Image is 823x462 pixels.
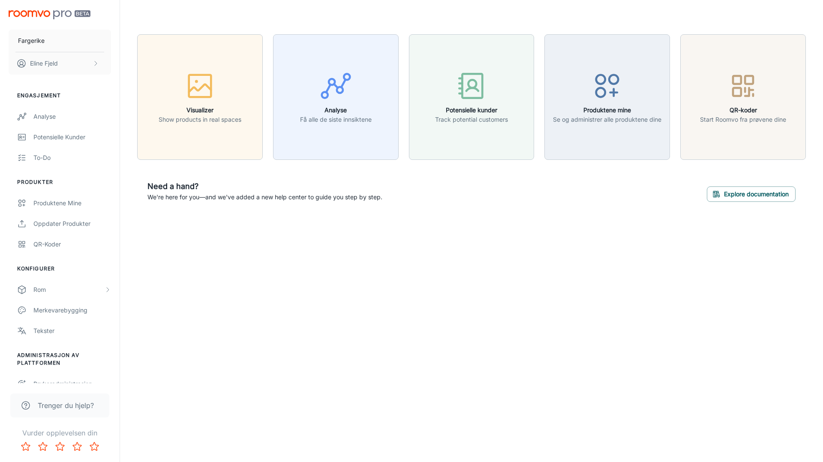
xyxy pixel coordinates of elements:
p: Track potential customers [435,115,508,124]
div: Analyse [33,112,111,121]
a: Produktene mineSe og administrer alle produktene dine [544,92,670,101]
div: Potensielle kunder [33,132,111,142]
p: Show products in real spaces [159,115,241,124]
a: Potensielle kunderTrack potential customers [409,92,535,101]
button: AnalyseFå alle de siste innsiktene [273,34,399,160]
div: QR-koder [33,240,111,249]
button: Produktene mineSe og administrer alle produktene dine [544,34,670,160]
h6: Analyse [300,105,372,115]
p: Se og administrer alle produktene dine [553,115,661,124]
div: Produktene mine [33,198,111,208]
button: Eline Fjeld [9,52,111,75]
button: Explore documentation [707,186,796,202]
a: QR-koderStart Roomvo fra prøvene dine [680,92,806,101]
button: Fargerike [9,30,111,52]
h6: Produktene mine [553,105,661,115]
h6: Potensielle kunder [435,105,508,115]
a: Explore documentation [707,189,796,198]
button: VisualizerShow products in real spaces [137,34,263,160]
p: Få alle de siste innsiktene [300,115,372,124]
p: Start Roomvo fra prøvene dine [700,115,786,124]
p: Fargerike [18,36,45,45]
a: AnalyseFå alle de siste innsiktene [273,92,399,101]
p: We're here for you—and we've added a new help center to guide you step by step. [147,192,382,202]
h6: Need a hand? [147,180,382,192]
button: Potensielle kunderTrack potential customers [409,34,535,160]
div: To-do [33,153,111,162]
h6: QR-koder [700,105,786,115]
div: Oppdater produkter [33,219,111,228]
h6: Visualizer [159,105,241,115]
p: Eline Fjeld [30,59,58,68]
button: QR-koderStart Roomvo fra prøvene dine [680,34,806,160]
img: Roomvo PRO Beta [9,10,90,19]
